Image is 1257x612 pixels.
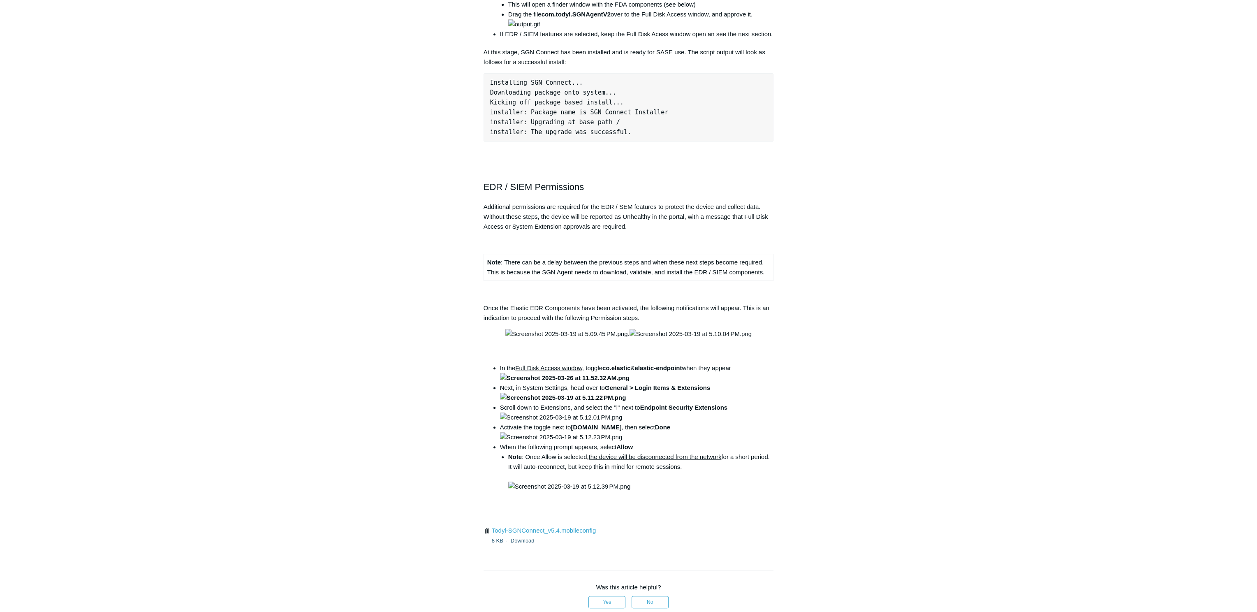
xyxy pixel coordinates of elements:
p: Additional permissions are required for the EDR / SEM features to protect the device and collect ... [484,202,774,232]
td: : There can be a delay between the previous steps and when these next steps become required. This... [484,254,773,280]
h2: EDR / SIEM Permissions [484,180,774,194]
button: This article was helpful [588,596,625,608]
img: Screenshot 2025-03-19 at 5.10.04 PM.png [630,329,752,339]
li: In the , toggle & when they appear [500,363,774,383]
p: . [484,329,774,339]
span: the device will be disconnected from the network [589,453,722,460]
li: : Once Allow is selected, for a short period. It will auto-reconnect, but keep this in mind for r... [508,452,774,491]
img: Screenshot 2025-03-19 at 5.12.01 PM.png [500,413,622,422]
img: Screenshot 2025-03-19 at 5.11.22 PM.png [500,393,626,403]
strong: [DOMAIN_NAME] [571,424,621,431]
strong: co.elastic [602,364,630,371]
strong: com.todyl.SGNAgentV2 [542,11,611,18]
li: If EDR / SIEM features are selected, keep the Full Disk Acess window open an see the next section. [500,29,774,39]
button: This article was not helpful [632,596,669,608]
strong: Allow [616,443,633,450]
img: Screenshot 2025-03-19 at 5.12.39 PM.png [508,482,630,491]
img: output.gif [508,19,540,29]
a: Download [511,538,535,544]
span: Full Disk Access window [515,364,582,371]
li: Drag the file over to the Full Disk Access window, and approve it. [508,9,774,29]
p: At this stage, SGN Connect has been installed and is ready for SASE use. The script output will l... [484,47,774,67]
img: Screenshot 2025-03-26 at 11.52.32 AM.png [500,373,630,383]
strong: General > Login Items & Extensions [500,384,710,401]
strong: Endpoint Security Extensions [640,404,728,411]
span: Was this article helpful? [596,584,661,591]
strong: elastic-endpoint [634,364,682,371]
strong: Note [487,259,501,266]
img: Screenshot 2025-03-19 at 5.09.45 PM.png [505,329,627,339]
li: When the following prompt appears, select [500,442,774,491]
li: Next, in System Settings, head over to [500,383,774,403]
strong: Done [655,424,671,431]
pre: Installing SGN Connect... Downloading package onto system... Kicking off package based install...... [484,73,774,141]
li: Scroll down to Extensions, and select the "i" next to [500,403,774,422]
img: Screenshot 2025-03-19 at 5.12.23 PM.png [500,432,622,442]
p: Once the Elastic EDR Components have been activated, the following notifications will appear. Thi... [484,303,774,323]
strong: Note [508,453,522,460]
a: Todyl-SGNConnect_v5.4.mobileconfig [492,527,596,534]
span: 8 KB [492,538,509,544]
li: Activate the toggle next to , then select [500,422,774,442]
